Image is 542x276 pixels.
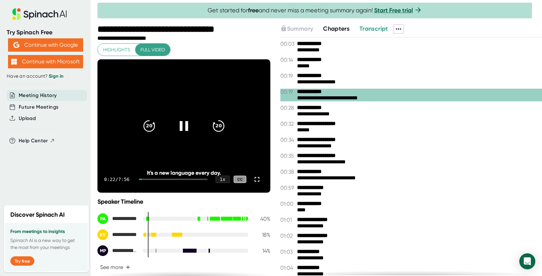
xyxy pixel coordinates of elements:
[280,89,295,95] span: 00:19
[280,249,295,255] span: 01:03
[280,73,295,79] span: 00:19
[19,115,36,122] button: Upload
[19,92,57,99] button: Meeting History
[359,24,388,33] button: Transcript
[280,217,295,223] span: 01:01
[280,41,295,47] span: 00:03
[19,137,48,145] span: Help Center
[8,55,83,68] button: Continue with Microsoft
[10,237,82,251] p: Spinach AI is a new way to get the most from your meetings
[97,198,270,205] div: Speaker Timeline
[280,233,295,239] span: 01:02
[135,44,170,56] button: Full video
[280,57,295,63] span: 00:14
[216,176,230,183] div: 1 x
[287,25,313,32] span: Summary
[97,229,138,240] div: Kapil Kapoor
[254,232,270,238] div: 18 %
[8,38,83,52] button: Continue with Google
[254,248,270,254] div: 14 %
[104,177,131,182] div: 0:22 / 7:56
[280,185,295,191] span: 00:59
[98,44,135,56] button: Highlights
[19,137,55,145] button: Help Center
[19,103,58,111] button: Future Meetings
[280,105,295,111] span: 00:28
[208,7,422,14] span: Get started for and never miss a meeting summary again!
[10,229,82,234] h3: From meetings to insights
[97,213,108,224] div: PA
[280,153,295,159] span: 00:35
[115,170,253,176] div: It's a new language every day.
[280,24,313,33] button: Summary
[359,25,388,32] span: Transcript
[374,7,413,14] a: Start Free trial
[248,7,259,14] b: free
[280,24,323,34] div: Upgrade to access
[280,169,295,175] span: 00:38
[103,46,130,54] span: Highlights
[141,46,165,54] span: Full video
[13,42,19,48] img: Aehbyd4JwY73AAAAAElFTkSuQmCC
[97,261,133,273] button: See more+
[323,25,349,32] span: Chapters
[234,176,246,183] div: CC
[10,210,65,219] h2: Discover Spinach AI
[7,73,84,79] div: Have an account?
[280,201,295,207] span: 01:00
[7,29,84,36] div: Try Spinach Free
[10,256,34,266] button: Try free
[280,265,295,271] span: 01:04
[323,24,349,33] button: Chapters
[49,73,63,79] a: Sign in
[280,137,295,143] span: 00:34
[97,213,138,224] div: Padmaja Amin
[97,245,138,256] div: Mukesh Parmar
[97,245,108,256] div: MP
[126,265,130,270] span: +
[254,216,270,222] div: 40 %
[97,229,108,240] div: KK
[519,253,535,269] div: Open Intercom Messenger
[280,121,295,127] span: 00:32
